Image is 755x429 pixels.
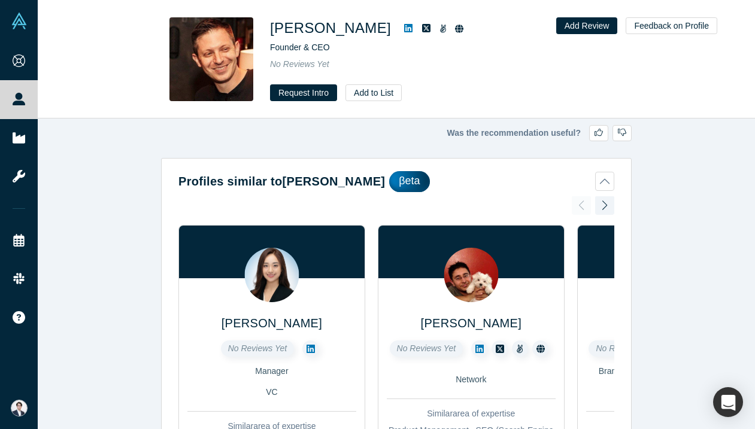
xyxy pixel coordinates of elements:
[397,343,456,353] span: No Reviews Yet
[345,84,402,101] button: Add to List
[270,17,391,39] h1: [PERSON_NAME]
[11,400,28,416] img: Eisuke Shimizu's Account
[228,343,287,353] span: No Reviews Yet
[178,172,385,190] h2: Profiles similar to [PERSON_NAME]
[586,386,755,398] div: Network
[178,171,614,192] button: Profiles similar to[PERSON_NAME]βeta
[389,171,429,192] div: βeta
[387,373,556,386] div: Network
[444,248,498,302] img: Gaurav Sharma's Profile Image
[596,343,655,353] span: No Reviews Yet
[270,84,337,101] button: Request Intro
[161,125,632,141] div: Was the recommendation useful?
[421,317,521,330] a: [PERSON_NAME]
[187,386,356,398] div: VC
[222,317,322,330] a: [PERSON_NAME]
[255,366,288,376] span: Manager
[11,13,28,29] img: Alchemist Vault Logo
[244,248,299,302] img: Jinny Jung's Profile Image
[270,59,329,69] span: No Reviews Yet
[169,17,253,101] img: Yan-David Erlich's Profile Image
[626,17,717,34] button: Feedback on Profile
[270,42,330,52] span: Founder & CEO
[556,17,618,34] button: Add Review
[387,407,556,420] div: Similar area of expertise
